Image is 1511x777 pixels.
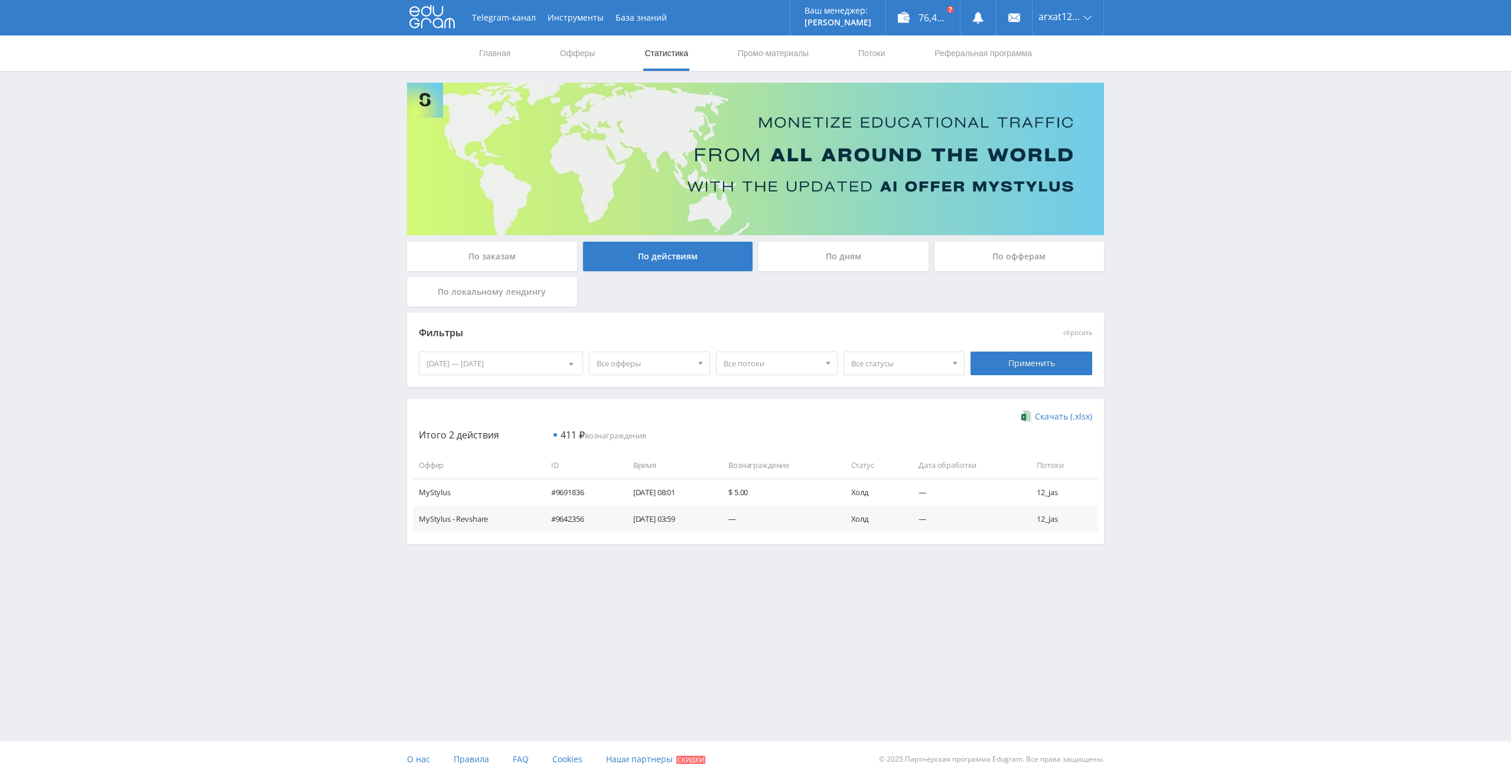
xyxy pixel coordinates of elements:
td: — [907,479,1025,505]
td: Холд [839,506,907,532]
p: Ваш менеджер: [805,6,871,15]
span: О нас [407,753,430,765]
span: arxat1268 [1038,12,1080,21]
td: MyStylus - Revshare [413,506,539,532]
p: [PERSON_NAME] [805,18,871,27]
div: По локальному лендингу [407,277,577,307]
div: По дням [758,242,929,271]
button: сбросить [1063,329,1092,337]
a: Офферы [559,35,597,71]
span: Все офферы [597,352,692,375]
div: По заказам [407,242,577,271]
a: Потоки [857,35,887,71]
span: Все потоки [724,352,819,375]
span: Итого 2 действия [419,428,499,441]
span: Правила [454,753,489,765]
td: — [717,506,839,532]
a: Cookies [552,742,582,777]
span: Все статусы [851,352,947,375]
a: Скачать (.xlsx) [1021,411,1092,422]
div: Применить [971,352,1092,375]
a: Правила [454,742,489,777]
span: Скидки [676,756,705,764]
td: 12_jas [1025,506,1098,532]
td: MyStylus [413,479,539,505]
img: xlsx [1021,410,1031,422]
td: #9642356 [539,506,621,532]
img: Banner [407,83,1104,235]
div: [DATE] — [DATE] [419,352,582,375]
a: Главная [478,35,512,71]
td: [DATE] 03:59 [621,506,717,532]
a: Реферальная программа [933,35,1033,71]
td: Холд [839,479,907,505]
a: О нас [407,742,430,777]
td: — [907,506,1025,532]
a: FAQ [513,742,529,777]
span: Cookies [552,753,582,765]
td: Вознаграждение [717,452,839,479]
td: ID [539,452,621,479]
div: По офферам [934,242,1105,271]
a: Статистика [643,35,689,71]
td: Оффер [413,452,539,479]
span: FAQ [513,753,529,765]
div: По действиям [583,242,753,271]
div: Фильтры [419,324,923,342]
div: © 2025 Партнёрская программа Edugram. Все права защищены. [761,742,1104,777]
td: Время [621,452,717,479]
td: Потоки [1025,452,1098,479]
td: $ 5.00 [717,479,839,505]
td: Статус [839,452,907,479]
span: вознаграждения [561,430,646,441]
td: [DATE] 08:01 [621,479,717,505]
td: 12_jas [1025,479,1098,505]
a: Промо-материалы [737,35,810,71]
td: #9691836 [539,479,621,505]
a: Наши партнеры Скидки [606,742,705,777]
span: Наши партнеры [606,753,673,765]
td: Дата обработки [907,452,1025,479]
span: 411 ₽ [561,428,585,441]
span: Скачать (.xlsx) [1035,412,1092,421]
